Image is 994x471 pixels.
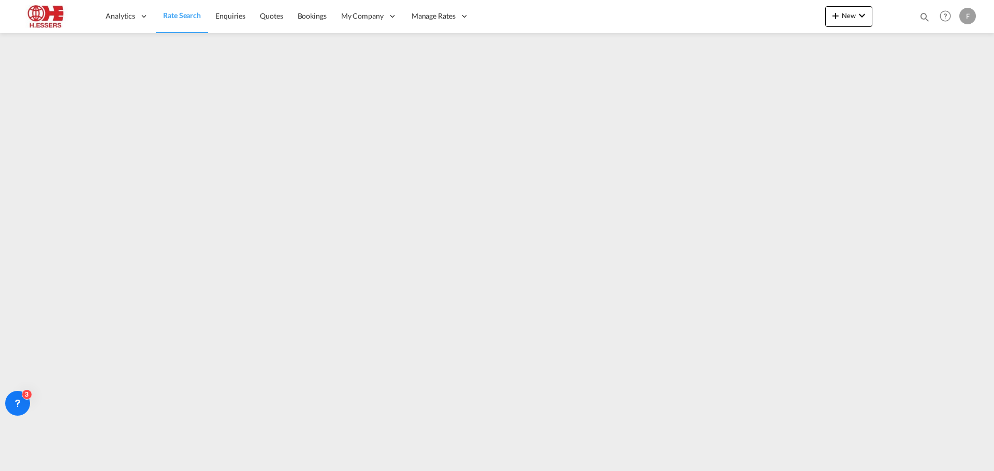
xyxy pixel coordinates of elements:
[163,11,201,20] span: Rate Search
[959,8,976,24] div: F
[829,9,842,22] md-icon: icon-plus 400-fg
[260,11,283,20] span: Quotes
[825,6,872,27] button: icon-plus 400-fgNewicon-chevron-down
[215,11,245,20] span: Enquiries
[937,7,959,26] div: Help
[106,11,135,21] span: Analytics
[341,11,384,21] span: My Company
[919,11,930,27] div: icon-magnify
[412,11,456,21] span: Manage Rates
[298,11,327,20] span: Bookings
[919,11,930,23] md-icon: icon-magnify
[856,9,868,22] md-icon: icon-chevron-down
[16,5,85,28] img: 690005f0ba9d11ee90968bb23dcea500.JPG
[829,11,868,20] span: New
[937,7,954,25] span: Help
